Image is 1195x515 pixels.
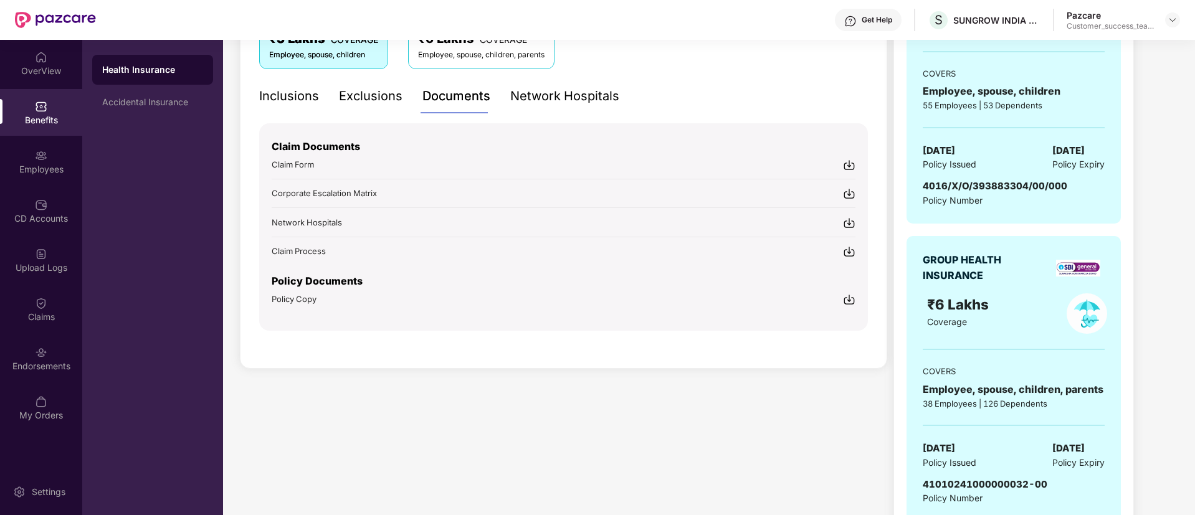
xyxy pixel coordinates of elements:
img: svg+xml;base64,PHN2ZyBpZD0iVXBsb2FkX0xvZ3MiIGRhdGEtbmFtZT0iVXBsb2FkIExvZ3MiIHhtbG5zPSJodHRwOi8vd3... [35,248,47,260]
span: ₹6 Lakhs [927,296,993,313]
span: 41010241000000032-00 [923,478,1047,490]
div: Accidental Insurance [102,97,203,107]
div: 38 Employees | 126 Dependents [923,397,1105,410]
div: Employee, spouse, children, parents [923,382,1105,397]
div: 55 Employees | 53 Dependents [923,99,1105,111]
img: svg+xml;base64,PHN2ZyBpZD0iSGVscC0zMngzMiIgeG1sbnM9Imh0dHA6Ly93d3cudzMub3JnLzIwMDAvc3ZnIiB3aWR0aD... [844,15,857,27]
span: S [935,12,943,27]
div: Network Hospitals [510,87,619,106]
span: [DATE] [1052,441,1085,456]
img: svg+xml;base64,PHN2ZyBpZD0iQ0RfQWNjb3VudHMiIGRhdGEtbmFtZT0iQ0QgQWNjb3VudHMiIHhtbG5zPSJodHRwOi8vd3... [35,199,47,211]
span: Policy Issued [923,158,976,171]
span: Policy Number [923,493,983,503]
div: Exclusions [339,87,402,106]
img: svg+xml;base64,PHN2ZyBpZD0iRG93bmxvYWQtMjR4MjQiIHhtbG5zPSJodHRwOi8vd3d3LnczLm9yZy8yMDAwL3N2ZyIgd2... [843,159,855,171]
img: svg+xml;base64,PHN2ZyBpZD0iRG93bmxvYWQtMjR4MjQiIHhtbG5zPSJodHRwOi8vd3d3LnczLm9yZy8yMDAwL3N2ZyIgd2... [843,217,855,229]
img: insurerLogo [1056,260,1100,276]
img: svg+xml;base64,PHN2ZyBpZD0iRG93bmxvYWQtMjR4MjQiIHhtbG5zPSJodHRwOi8vd3d3LnczLm9yZy8yMDAwL3N2ZyIgd2... [843,245,855,258]
div: Employee, spouse, children [269,49,378,61]
span: Policy Number [923,195,983,206]
img: svg+xml;base64,PHN2ZyBpZD0iQ2xhaW0iIHhtbG5zPSJodHRwOi8vd3d3LnczLm9yZy8yMDAwL3N2ZyIgd2lkdGg9IjIwIi... [35,297,47,309]
img: svg+xml;base64,PHN2ZyBpZD0iRW5kb3JzZW1lbnRzIiB4bWxucz0iaHR0cDovL3d3dy53My5vcmcvMjAwMC9zdmciIHdpZH... [35,346,47,359]
div: SUNGROW INDIA PRIVATE LIMITED [953,14,1040,26]
div: COVERS [923,365,1105,377]
div: Employee, spouse, children [923,83,1105,99]
img: New Pazcare Logo [15,12,96,28]
span: Coverage [927,316,967,327]
div: COVERS [923,67,1105,80]
span: Claim Process [272,246,326,256]
img: svg+xml;base64,PHN2ZyBpZD0iRW1wbG95ZWVzIiB4bWxucz0iaHR0cDovL3d3dy53My5vcmcvMjAwMC9zdmciIHdpZHRoPS... [35,149,47,162]
span: Network Hospitals [272,217,342,227]
span: Claim Form [272,159,314,169]
span: Policy Copy [272,294,317,304]
div: Customer_success_team_lead [1067,21,1154,31]
div: GROUP HEALTH INSURANCE [923,252,1032,283]
span: [DATE] [923,441,955,456]
img: svg+xml;base64,PHN2ZyBpZD0iTXlfT3JkZXJzIiBkYXRhLW5hbWU9Ik15IE9yZGVycyIgeG1sbnM9Imh0dHA6Ly93d3cudz... [35,395,47,408]
img: svg+xml;base64,PHN2ZyBpZD0iRHJvcGRvd24tMzJ4MzIiIHhtbG5zPSJodHRwOi8vd3d3LnczLm9yZy8yMDAwL3N2ZyIgd2... [1168,15,1178,25]
span: [DATE] [1052,143,1085,158]
div: Pazcare [1067,9,1154,21]
img: svg+xml;base64,PHN2ZyBpZD0iU2V0dGluZy0yMHgyMCIgeG1sbnM9Imh0dHA6Ly93d3cudzMub3JnLzIwMDAvc3ZnIiB3aW... [13,486,26,498]
span: [DATE] [923,143,955,158]
img: svg+xml;base64,PHN2ZyBpZD0iRG93bmxvYWQtMjR4MjQiIHhtbG5zPSJodHRwOi8vd3d3LnczLm9yZy8yMDAwL3N2ZyIgd2... [843,293,855,306]
p: Policy Documents [272,273,855,289]
div: Health Insurance [102,64,203,76]
span: Corporate Escalation Matrix [272,188,377,198]
img: policyIcon [1067,293,1107,334]
img: svg+xml;base64,PHN2ZyBpZD0iSG9tZSIgeG1sbnM9Imh0dHA6Ly93d3cudzMub3JnLzIwMDAvc3ZnIiB3aWR0aD0iMjAiIG... [35,51,47,64]
div: Inclusions [259,87,319,106]
div: Get Help [862,15,892,25]
p: Claim Documents [272,139,855,154]
div: Settings [28,486,69,498]
span: Policy Expiry [1052,158,1105,171]
div: Documents [422,87,490,106]
span: Policy Expiry [1052,456,1105,470]
span: 4016/X/O/393883304/00/000 [923,180,1067,192]
div: Employee, spouse, children, parents [418,49,545,61]
img: svg+xml;base64,PHN2ZyBpZD0iRG93bmxvYWQtMjR4MjQiIHhtbG5zPSJodHRwOi8vd3d3LnczLm9yZy8yMDAwL3N2ZyIgd2... [843,187,855,200]
span: Policy Issued [923,456,976,470]
img: svg+xml;base64,PHN2ZyBpZD0iQmVuZWZpdHMiIHhtbG5zPSJodHRwOi8vd3d3LnczLm9yZy8yMDAwL3N2ZyIgd2lkdGg9Ij... [35,100,47,113]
